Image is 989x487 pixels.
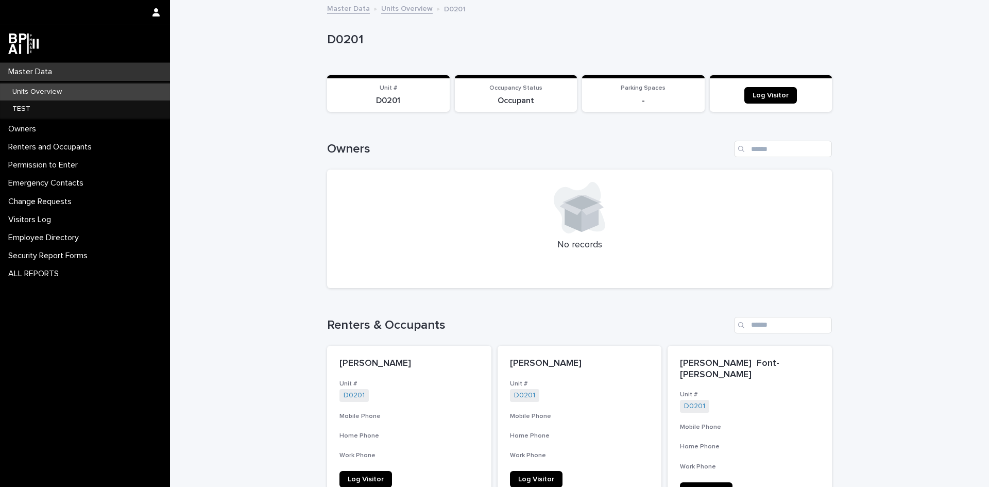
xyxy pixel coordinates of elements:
span: Occupancy Status [489,85,542,91]
h3: Home Phone [339,432,479,440]
h3: Unit # [680,391,820,399]
p: Owners [4,124,44,134]
span: Parking Spaces [621,85,666,91]
h3: Work Phone [339,451,479,460]
h3: Home Phone [680,443,820,451]
input: Search [734,317,832,333]
h3: Work Phone [680,463,820,471]
p: Security Report Forms [4,251,96,261]
input: Search [734,141,832,157]
h1: Renters & Occupants [327,318,730,333]
p: Units Overview [4,88,70,96]
span: Log Visitor [753,92,789,99]
h3: Mobile Phone [510,412,650,421]
p: Visitors Log [4,215,59,225]
span: Log Visitor [348,476,384,483]
p: D0201 [333,96,444,106]
a: D0201 [514,391,535,400]
h3: Mobile Phone [339,412,479,421]
h3: Unit # [510,380,650,388]
p: [PERSON_NAME] [339,358,479,370]
p: D0201 [444,3,466,14]
h3: Work Phone [510,451,650,460]
p: TEST [4,105,39,113]
p: - [588,96,698,106]
a: Units Overview [381,2,433,14]
h1: Owners [327,142,730,157]
p: Renters and Occupants [4,142,100,152]
p: D0201 [327,32,828,47]
a: D0201 [344,391,365,400]
span: Log Visitor [518,476,554,483]
img: dwgmcNfxSF6WIOOXiGgu [8,33,39,54]
h3: Unit # [339,380,479,388]
a: Log Visitor [744,87,797,104]
a: D0201 [684,402,705,411]
p: [PERSON_NAME] [510,358,650,370]
h3: Mobile Phone [680,423,820,431]
h3: Home Phone [510,432,650,440]
p: Permission to Enter [4,160,86,170]
p: Master Data [4,67,60,77]
a: Master Data [327,2,370,14]
span: Unit # [380,85,397,91]
p: [PERSON_NAME] Font-[PERSON_NAME] [680,358,820,380]
p: Employee Directory [4,233,87,243]
p: Emergency Contacts [4,178,92,188]
p: ALL REPORTS [4,269,67,279]
p: Change Requests [4,197,80,207]
p: No records [339,240,820,251]
p: Occupant [461,96,571,106]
